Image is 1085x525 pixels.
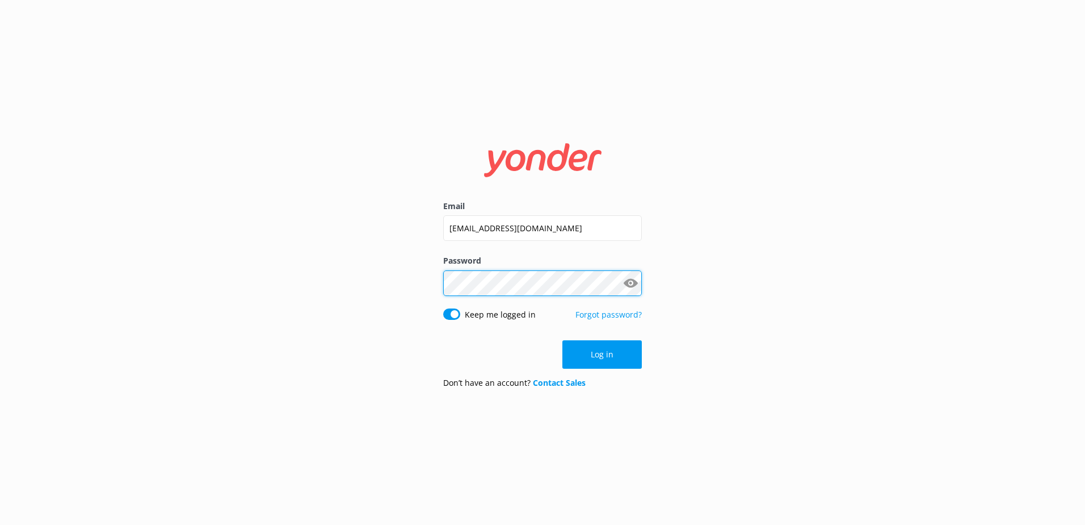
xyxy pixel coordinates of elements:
a: Contact Sales [533,377,586,388]
a: Forgot password? [575,309,642,320]
label: Email [443,200,642,213]
label: Password [443,255,642,267]
p: Don’t have an account? [443,377,586,389]
button: Show password [619,272,642,294]
button: Log in [562,340,642,369]
input: user@emailaddress.com [443,215,642,241]
label: Keep me logged in [465,309,536,321]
